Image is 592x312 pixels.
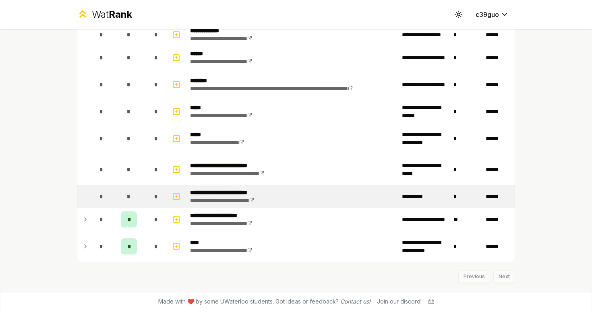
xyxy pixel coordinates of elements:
[158,298,371,306] span: Made with ❤️ by some UWaterloo students. Got ideas or feedback?
[469,7,515,22] button: c39guo
[340,298,371,305] a: Contact us!
[109,8,132,20] span: Rank
[476,10,499,19] span: c39guo
[92,8,132,21] div: Wat
[377,298,422,306] div: Join our discord!
[77,8,132,21] a: WatRank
